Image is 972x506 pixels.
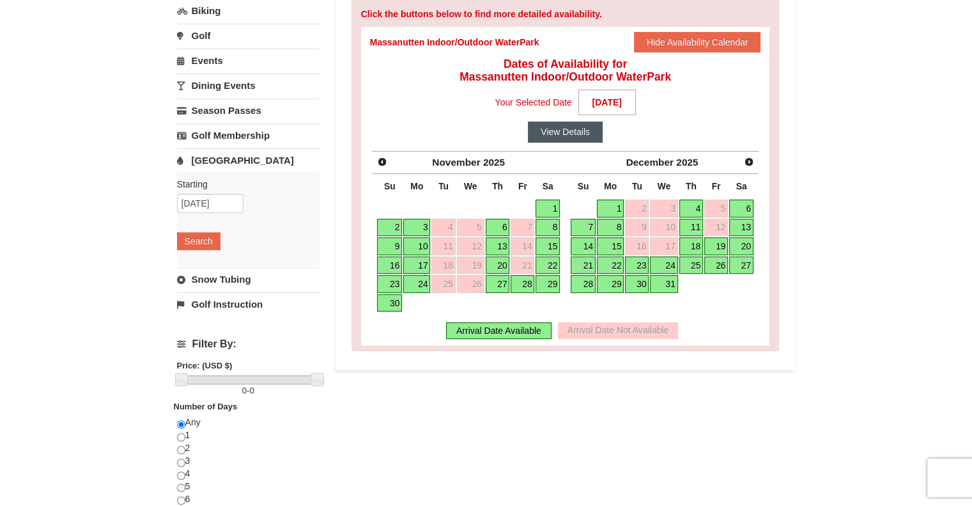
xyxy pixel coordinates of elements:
a: 10 [650,219,677,237]
span: Friday [712,181,721,191]
a: 1 [597,200,624,217]
a: 12 [457,237,484,255]
span: December [626,157,674,168]
a: 3 [650,200,677,217]
a: 17 [650,237,677,255]
a: 25 [679,257,704,274]
a: 29 [597,275,624,293]
span: Wednesday [658,181,671,191]
a: Dining Events [177,74,320,97]
a: 26 [457,275,484,293]
a: 28 [511,275,534,293]
a: 18 [431,257,455,274]
span: November [432,157,480,168]
a: 15 [597,237,624,255]
a: 22 [536,257,560,274]
div: Massanutten Indoor/Outdoor WaterPark [370,36,539,49]
a: 31 [650,275,677,293]
strong: Number of Days [174,402,238,411]
span: Tuesday [438,181,449,191]
a: 20 [486,257,510,274]
a: 8 [597,219,624,237]
a: 2 [377,219,402,237]
button: View Details [528,122,603,142]
h4: Dates of Availability for Massanutten Indoor/Outdoor WaterPark [370,58,761,83]
a: Season Passes [177,99,320,122]
span: Your Selected Date [495,93,572,112]
a: 2 [625,200,649,217]
span: Friday [518,181,527,191]
a: 9 [377,237,402,255]
a: 5 [704,200,728,217]
a: Snow Tubing [177,267,320,291]
span: 0 [242,386,247,395]
strong: [DATE] [578,90,636,115]
a: 30 [625,275,649,293]
a: Golf Instruction [177,292,320,316]
a: 21 [571,257,596,274]
a: 28 [571,275,596,293]
a: 9 [625,219,649,237]
span: Monday [604,181,617,191]
a: 4 [431,219,455,237]
span: Next [744,157,754,167]
span: Tuesday [632,181,642,191]
h4: Filter By: [177,338,320,350]
a: 27 [486,275,510,293]
a: 1 [536,200,560,217]
span: 2025 [483,157,505,168]
a: 3 [403,219,430,237]
span: Sunday [384,181,396,191]
a: 7 [511,219,534,237]
span: Saturday [543,181,553,191]
span: Monday [410,181,423,191]
a: 4 [679,200,704,217]
a: 25 [431,275,455,293]
div: Arrival Date Available [446,322,552,339]
a: 16 [625,237,649,255]
a: 5 [457,219,484,237]
a: 6 [729,200,753,217]
label: - [177,384,320,397]
a: 16 [377,257,402,274]
button: Search [177,232,220,250]
a: 20 [729,237,753,255]
span: Sunday [578,181,589,191]
a: Prev [373,153,391,171]
a: 22 [597,257,624,274]
a: Golf Membership [177,123,320,147]
a: 15 [536,237,560,255]
a: 17 [403,257,430,274]
a: 24 [650,257,677,274]
a: 19 [457,257,484,274]
a: 29 [536,275,560,293]
span: 0 [249,386,254,395]
strong: Price: (USD $) [177,361,233,370]
a: 7 [571,219,596,237]
a: [GEOGRAPHIC_DATA] [177,148,320,172]
a: 26 [704,257,728,274]
span: Prev [377,157,387,167]
a: 13 [486,237,510,255]
span: Thursday [686,181,697,191]
a: 23 [377,275,402,293]
span: Thursday [492,181,503,191]
a: 14 [571,237,596,255]
a: 11 [679,219,704,237]
span: Saturday [736,181,747,191]
button: Hide Availability Calendar [634,32,761,52]
a: Next [740,153,758,171]
a: Golf [177,24,320,47]
a: 10 [403,237,430,255]
a: 8 [536,219,560,237]
a: 23 [625,257,649,274]
a: 13 [729,219,753,237]
a: 14 [511,237,534,255]
span: 2025 [676,157,698,168]
label: Starting [177,178,310,191]
a: Events [177,49,320,72]
a: 11 [431,237,455,255]
a: 18 [679,237,704,255]
div: Arrival Date Not Available [558,322,678,339]
a: 27 [729,257,753,274]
